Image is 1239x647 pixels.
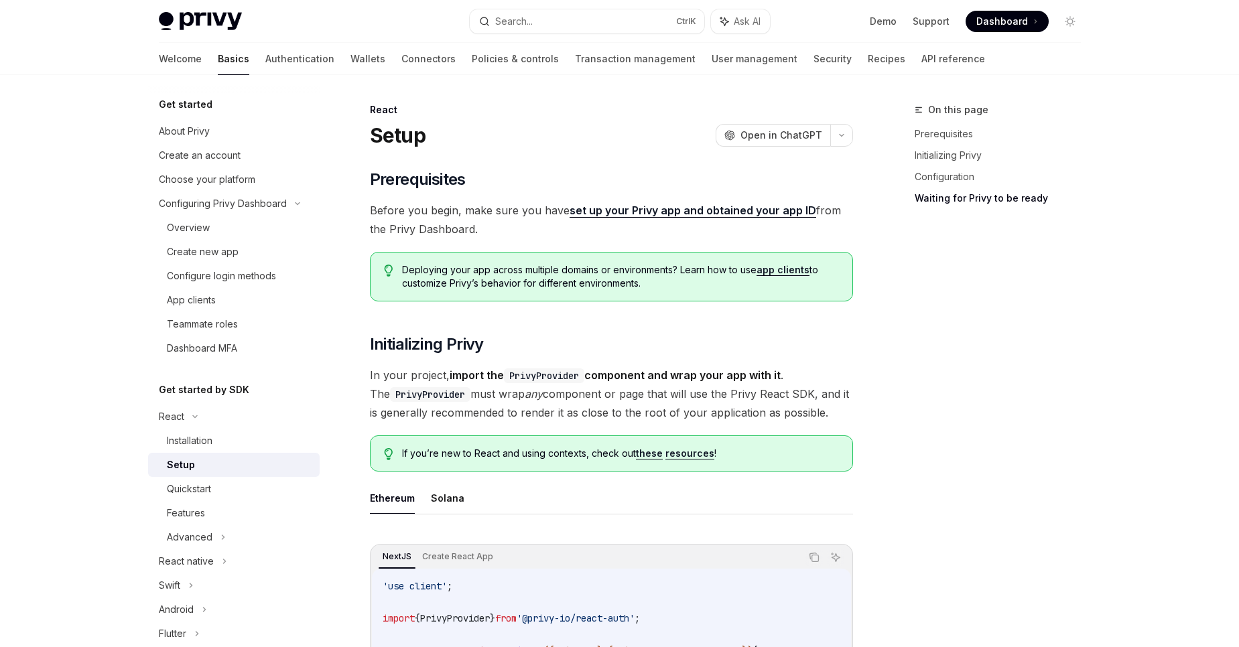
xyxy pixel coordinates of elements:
a: Policies & controls [472,43,559,75]
div: Create an account [159,147,241,163]
span: } [490,612,495,624]
button: Solana [431,482,464,514]
div: Create React App [418,549,497,565]
code: PrivyProvider [504,368,584,383]
button: Copy the contents from the code block [805,549,823,566]
div: Create new app [167,244,239,260]
div: Overview [167,220,210,236]
a: Demo [870,15,897,28]
a: Security [813,43,852,75]
span: PrivyProvider [420,612,490,624]
div: Configure login methods [167,268,276,284]
h5: Get started by SDK [159,382,249,398]
a: App clients [148,288,320,312]
div: NextJS [379,549,415,565]
span: On this page [928,102,988,118]
a: these [636,447,663,459]
div: App clients [167,292,216,308]
span: Deploying your app across multiple domains or environments? Learn how to use to customize Privy’s... [402,263,838,290]
a: Setup [148,453,320,477]
span: Initializing Privy [370,334,484,355]
button: Ask AI [711,9,770,33]
h5: Get started [159,96,212,113]
span: Ctrl K [676,16,696,27]
a: API reference [921,43,985,75]
a: User management [712,43,797,75]
div: Search... [495,13,533,29]
button: Ask AI [827,549,844,566]
div: Features [167,505,205,521]
button: Open in ChatGPT [716,124,830,147]
span: In your project, . The must wrap component or page that will use the Privy React SDK, and it is g... [370,366,853,422]
a: About Privy [148,119,320,143]
a: Dashboard MFA [148,336,320,360]
button: Search...CtrlK [470,9,704,33]
div: About Privy [159,123,210,139]
span: { [415,612,420,624]
a: Transaction management [575,43,696,75]
h1: Setup [370,123,426,147]
span: import [383,612,415,624]
div: Configuring Privy Dashboard [159,196,287,212]
a: Initializing Privy [915,145,1092,166]
div: Quickstart [167,481,211,497]
span: ; [635,612,640,624]
a: Connectors [401,43,456,75]
code: PrivyProvider [390,387,470,402]
div: React native [159,553,214,569]
a: Authentication [265,43,334,75]
span: Before you begin, make sure you have from the Privy Dashboard. [370,201,853,238]
a: Overview [148,216,320,240]
a: Configuration [915,166,1092,188]
button: Ethereum [370,482,415,514]
div: Setup [167,457,195,473]
a: Create an account [148,143,320,167]
span: 'use client' [383,580,447,592]
a: Quickstart [148,477,320,501]
a: Recipes [868,43,905,75]
span: '@privy-io/react-auth' [517,612,635,624]
div: React [370,103,853,117]
div: Teammate roles [167,316,238,332]
a: Waiting for Privy to be ready [915,188,1092,209]
a: Teammate roles [148,312,320,336]
div: React [159,409,184,425]
a: Create new app [148,240,320,264]
a: Dashboard [966,11,1049,32]
a: set up your Privy app and obtained your app ID [570,204,816,218]
span: Open in ChatGPT [740,129,822,142]
a: Features [148,501,320,525]
span: If you’re new to React and using contexts, check out ! [402,447,838,460]
a: resources [665,447,714,459]
em: any [525,387,543,401]
strong: import the component and wrap your app with it [450,368,781,382]
a: Welcome [159,43,202,75]
a: Prerequisites [915,123,1092,145]
img: light logo [159,12,242,31]
a: Configure login methods [148,264,320,288]
div: Android [159,601,194,618]
span: Dashboard [976,15,1028,28]
a: Choose your platform [148,167,320,192]
div: Dashboard MFA [167,340,237,356]
span: ; [447,580,452,592]
div: Installation [167,433,212,449]
span: from [495,612,517,624]
span: Prerequisites [370,169,466,190]
a: app clients [757,264,809,276]
div: Flutter [159,626,186,642]
span: Ask AI [734,15,761,28]
a: Wallets [350,43,385,75]
a: Basics [218,43,249,75]
svg: Tip [384,448,393,460]
div: Advanced [167,529,212,545]
a: Installation [148,429,320,453]
svg: Tip [384,265,393,277]
button: Toggle dark mode [1059,11,1081,32]
div: Choose your platform [159,171,255,188]
div: Swift [159,577,180,593]
a: Support [913,15,950,28]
